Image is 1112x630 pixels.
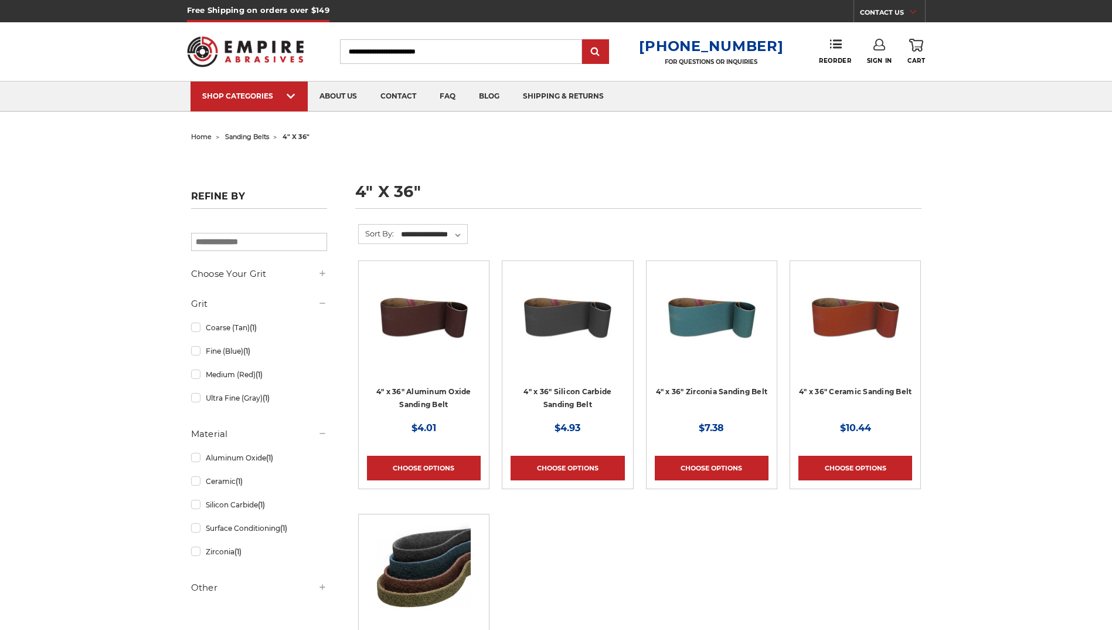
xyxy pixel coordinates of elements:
a: 4" x 36" Silicon Carbide Sanding Belt [523,387,611,409]
a: Choose Options [367,456,481,480]
a: home [191,133,212,141]
span: $4.93 [555,422,580,433]
a: Quick view [383,304,464,328]
a: contact [369,82,428,111]
a: 4" x 36" Ceramic Sanding Belt [799,387,912,396]
a: 4" x 36" Aluminum Oxide Sanding Belt [376,387,471,409]
h5: Grit [191,297,327,311]
a: Quick view [671,304,752,328]
a: 4" x 36" Zirconia Sanding Belt [656,387,768,396]
span: (1) [258,500,265,509]
a: Cart [907,39,925,65]
a: Ultra Fine (Gray) [191,388,327,408]
span: (1) [266,453,273,462]
span: Sign In [867,57,892,65]
a: Ceramic [191,471,327,492]
a: Choose Options [511,456,624,480]
select: Sort By: [399,226,467,243]
a: Quick view [527,304,608,328]
span: Reorder [819,57,851,65]
span: (1) [250,323,257,332]
a: Quick view [815,304,896,328]
img: 4"x36" Surface Conditioning Sanding Belts [377,523,471,617]
a: about us [308,82,369,111]
span: (1) [236,477,243,486]
a: Coarse (Tan) [191,317,327,338]
div: SHOP CATEGORIES [202,92,296,100]
label: Sort By: [359,225,394,242]
a: Choose Options [655,456,768,480]
a: Quick view [383,558,464,581]
a: Zirconia [191,541,327,562]
img: Empire Abrasives [187,29,304,74]
span: $7.38 [699,422,724,433]
img: 4" x 36" Zirconia Sanding Belt [665,269,759,363]
span: (1) [263,394,270,402]
span: (1) [256,370,263,379]
span: (1) [280,524,287,533]
a: Silicon Carbide [191,494,327,515]
a: faq [428,82,467,111]
h1: 4" x 36" [355,184,921,209]
a: 4" x 36" Silicon Carbide File Belt [511,269,624,383]
h5: Other [191,581,327,595]
a: sanding belts [225,133,269,141]
input: Submit [584,40,607,64]
a: shipping & returns [511,82,615,111]
a: 4" x 36" Ceramic Sanding Belt [798,269,912,383]
a: Aluminum Oxide [191,448,327,468]
span: (1) [234,547,242,556]
a: Medium (Red) [191,364,327,385]
a: CONTACT US [860,6,925,22]
img: 4" x 36" Ceramic Sanding Belt [808,269,902,363]
h5: Material [191,427,327,441]
a: blog [467,82,511,111]
a: [PHONE_NUMBER] [639,38,783,55]
a: Choose Options [798,456,912,480]
a: 4" x 36" Zirconia Sanding Belt [655,269,768,383]
span: (1) [243,347,250,355]
a: Surface Conditioning [191,518,327,538]
span: Cart [907,57,925,65]
span: 4" x 36" [283,133,310,141]
h5: Refine by [191,191,327,209]
a: 4" x 36" Aluminum Oxide Sanding Belt [367,269,481,383]
img: 4" x 36" Aluminum Oxide Sanding Belt [377,269,471,363]
span: $4.01 [412,422,436,433]
a: Reorder [819,39,851,64]
h5: Choose Your Grit [191,267,327,281]
span: $10.44 [840,422,871,433]
a: Fine (Blue) [191,341,327,361]
p: FOR QUESTIONS OR INQUIRIES [639,58,783,66]
img: 4" x 36" Silicon Carbide File Belt [521,269,614,363]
